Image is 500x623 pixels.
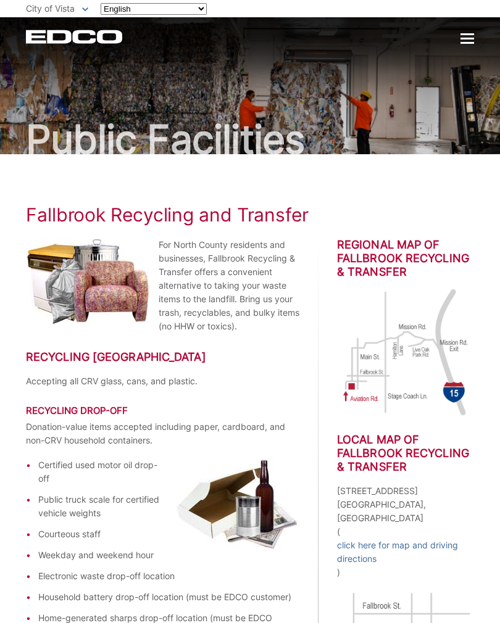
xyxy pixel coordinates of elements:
p: [STREET_ADDRESS] [GEOGRAPHIC_DATA], [GEOGRAPHIC_DATA] ( ) [337,484,474,579]
li: Electronic waste drop-off location [38,569,300,583]
h2: Recycling [GEOGRAPHIC_DATA] [26,350,300,364]
img: Recycling [177,458,300,550]
li: Certified used motor oil drop-off [38,458,300,485]
li: Courteous staff [38,527,300,541]
a: click here for map and driving directions [337,538,474,566]
h1: Fallbrook Recycling and Transfer [26,204,474,226]
span: City of Vista [26,3,75,14]
li: Household battery drop-off location (must be EDCO customer) [38,590,300,604]
h2: Regional Map of Fallbrook Recycling & Transfer [337,238,474,279]
p: For North County residents and businesses, Fallbrook Recycling & Transfer offers a convenient alt... [26,238,300,333]
h3: Recycling Drop-Off [26,405,300,416]
h2: Local Map of Fallbrook Recycling & Transfer [337,433,474,474]
img: Fallbrook Map [337,289,474,416]
img: Bulky Trash [26,238,149,324]
a: EDCD logo. Return to the homepage. [26,30,124,44]
li: Weekday and weekend hour [38,548,300,562]
select: Select a language [101,3,207,15]
li: Public truck scale for certified vehicle weights [38,493,300,520]
p: Accepting all CRV glass, cans, and plastic. [26,374,300,388]
h2: Public Facilities [26,120,474,159]
p: Donation-value items accepted including paper, cardboard, and non-CRV household containers. [26,420,300,447]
